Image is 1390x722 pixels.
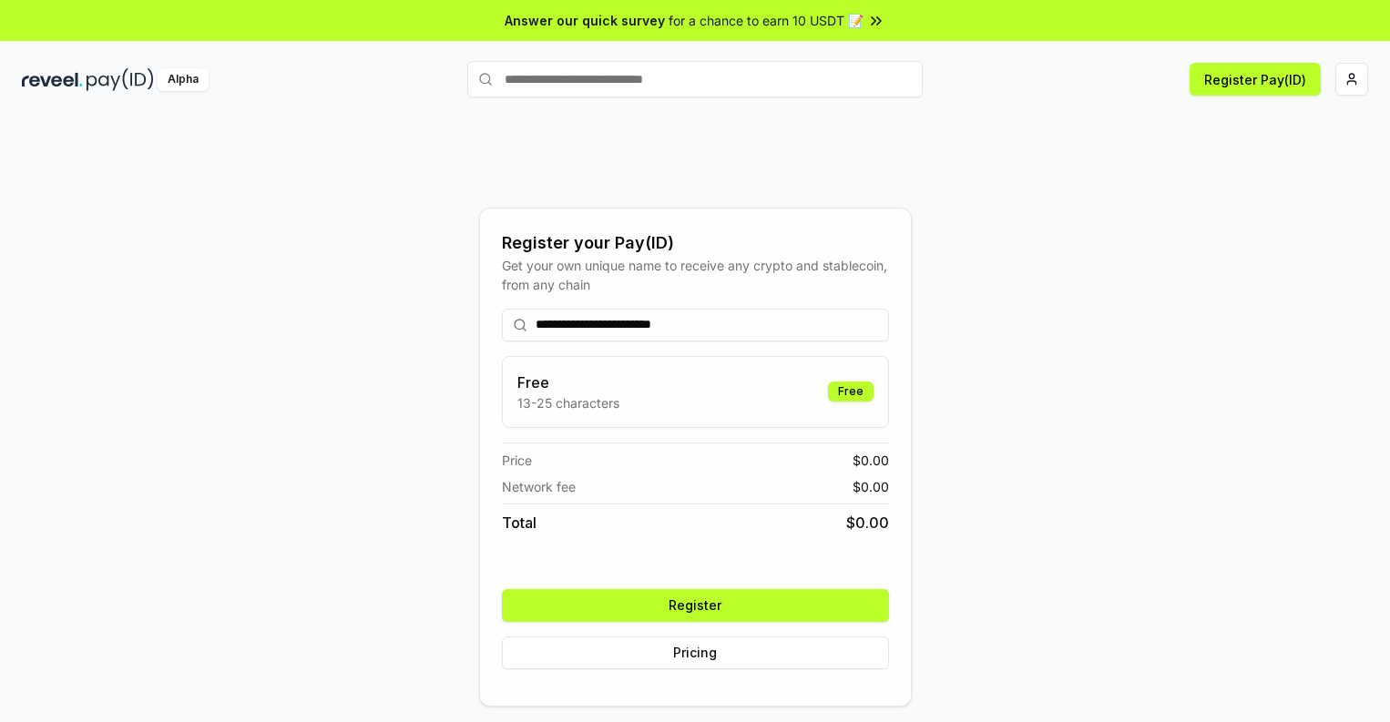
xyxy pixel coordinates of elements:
[853,451,889,470] span: $ 0.00
[502,512,537,534] span: Total
[502,451,532,470] span: Price
[505,11,665,30] span: Answer our quick survey
[853,477,889,496] span: $ 0.00
[517,371,619,393] h3: Free
[846,512,889,534] span: $ 0.00
[87,68,154,91] img: pay_id
[502,636,889,669] button: Pricing
[502,589,889,622] button: Register
[158,68,209,91] div: Alpha
[669,11,864,30] span: for a chance to earn 10 USDT 📝
[502,477,576,496] span: Network fee
[22,68,83,91] img: reveel_dark
[828,381,874,402] div: Free
[502,256,889,294] div: Get your own unique name to receive any crypto and stablecoin, from any chain
[1190,63,1321,96] button: Register Pay(ID)
[502,230,889,256] div: Register your Pay(ID)
[517,393,619,412] p: 13-25 characters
